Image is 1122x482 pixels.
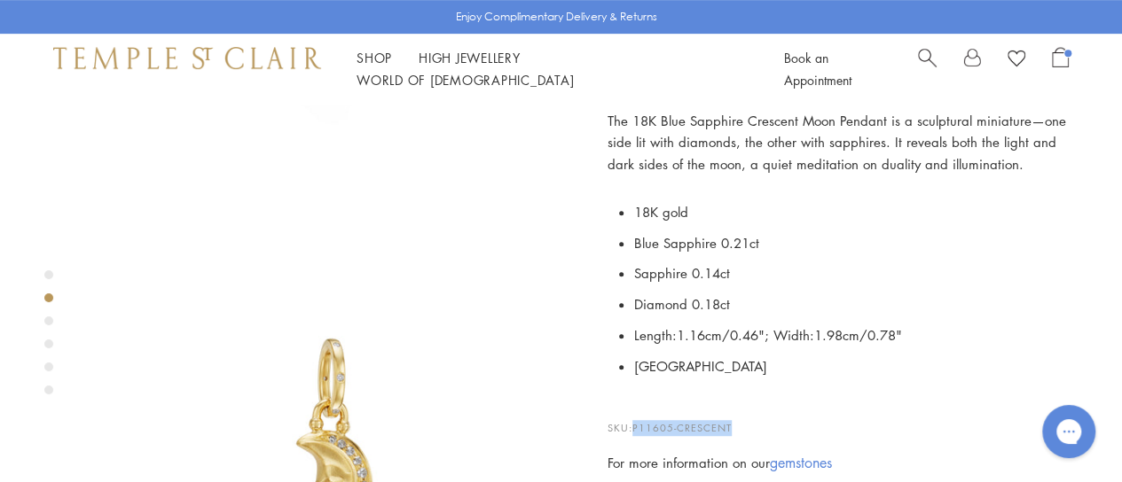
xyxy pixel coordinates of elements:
iframe: Gorgias live chat messenger [1033,399,1104,464]
a: Book an Appointment [784,49,851,89]
p: Enjoy Complimentary Delivery & Returns [456,8,657,26]
span: P11605-CRESCENT [632,422,732,435]
img: Temple St. Clair [53,47,321,68]
li: Length:1.16cm/0.46"; Width:1.98cm/0.78" [634,320,1069,351]
a: World of [DEMOGRAPHIC_DATA]World of [DEMOGRAPHIC_DATA] [357,71,574,89]
li: 18K gold [634,197,1069,228]
a: ShopShop [357,49,392,66]
a: gemstones [770,454,832,473]
p: SKU: [608,403,1069,437]
span: The 18K Blue Sapphire Crescent Moon Pendant is a sculptural miniature—one side lit with diamonds,... [608,112,1066,174]
a: High JewelleryHigh Jewellery [419,49,521,66]
a: View Wishlist [1008,47,1025,74]
a: Open Shopping Bag [1052,47,1069,91]
a: Search [918,47,937,91]
li: Sapphire 0.14ct [634,259,1069,290]
li: Diamond 0.18ct [634,290,1069,321]
div: For more information on our [608,453,1069,475]
nav: Main navigation [357,47,744,91]
li: [GEOGRAPHIC_DATA] [634,351,1069,382]
div: Product gallery navigation [44,266,53,408]
li: Blue Sapphire 0.21ct [634,228,1069,259]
